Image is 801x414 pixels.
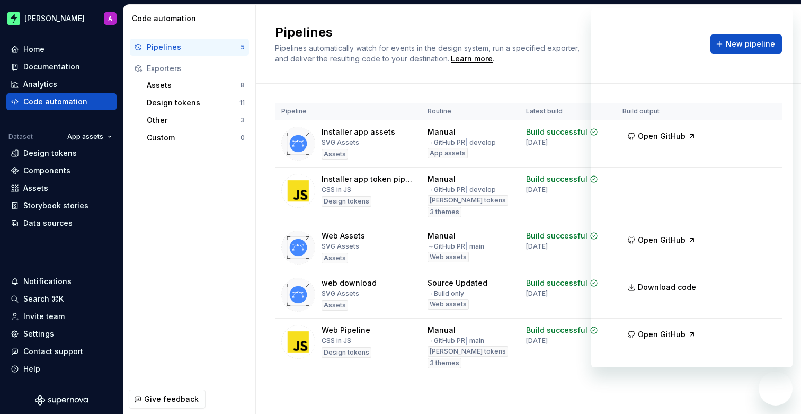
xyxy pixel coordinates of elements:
th: Latest build [520,103,616,120]
div: Manual [428,127,456,137]
div: web download [322,278,377,288]
div: Components [23,165,70,176]
a: Settings [6,325,117,342]
div: CSS in JS [322,337,351,345]
div: → GitHub PR main [428,242,484,251]
span: App assets [67,133,103,141]
div: SVG Assets [322,289,359,298]
button: Help [6,360,117,377]
div: Dataset [8,133,33,141]
div: → GitHub PR main [428,337,484,345]
div: 5 [241,43,245,51]
div: Manual [428,174,456,184]
a: Analytics [6,76,117,93]
div: Build successful [526,325,588,336]
button: Design tokens11 [143,94,249,111]
div: Assets [322,300,348,311]
button: Pipelines5 [130,39,249,56]
div: Web Pipeline [322,325,370,336]
div: App assets [428,148,468,158]
div: Pipelines [147,42,241,52]
button: Give feedback [129,390,206,409]
a: Data sources [6,215,117,232]
div: Build successful [526,231,588,241]
th: Pipeline [275,103,421,120]
div: 8 [241,81,245,90]
div: Build successful [526,278,588,288]
div: Notifications [23,276,72,287]
div: Data sources [23,218,73,228]
div: → Build only [428,289,464,298]
div: [PERSON_NAME] [24,13,85,24]
div: SVG Assets [322,138,359,147]
div: Home [23,44,44,55]
div: Design tokens [147,98,239,108]
div: Storybook stories [23,200,88,211]
div: [DATE] [526,138,548,147]
div: Manual [428,231,456,241]
a: Documentation [6,58,117,75]
div: Code automation [132,13,251,24]
iframe: Button to launch messaging window, conversation in progress [759,372,793,406]
div: Custom [147,133,241,143]
a: Assets [6,180,117,197]
div: Assets [147,80,241,91]
a: Learn more [451,54,493,64]
div: Code automation [23,96,87,107]
div: Installer app assets [322,127,395,137]
span: 3 themes [430,208,459,216]
div: → GitHub PR develop [428,186,496,194]
span: | [465,138,468,146]
div: Manual [428,325,456,336]
a: Code automation [6,93,117,110]
div: Assets [322,253,348,263]
span: Give feedback [144,394,199,404]
div: Web Assets [322,231,365,241]
div: Other [147,115,241,126]
div: A [108,14,112,23]
div: → GitHub PR develop [428,138,496,147]
div: [DATE] [526,186,548,194]
div: Assets [23,183,48,193]
button: App assets [63,129,117,144]
div: Installer app token pipeline [322,174,415,184]
button: Custom0 [143,129,249,146]
iframe: Messaging window [591,8,793,367]
div: [PERSON_NAME] tokens [428,195,508,206]
a: Invite team [6,308,117,325]
a: Home [6,41,117,58]
div: Web assets [428,252,469,262]
span: | [465,186,468,193]
a: Other3 [143,112,249,129]
div: Build successful [526,127,588,137]
span: Pipelines automatically watch for events in the design system, run a specified exporter, and deli... [275,43,582,63]
div: [DATE] [526,242,548,251]
div: Assets [322,149,348,160]
div: Search ⌘K [23,294,64,304]
div: Web assets [428,299,469,310]
a: Components [6,162,117,179]
button: Assets8 [143,77,249,94]
img: f96ba1ec-f50a-46f8-b004-b3e0575dda59.png [7,12,20,25]
a: Storybook stories [6,197,117,214]
div: Documentation [23,61,80,72]
div: Invite team [23,311,65,322]
button: Notifications [6,273,117,290]
svg: Supernova Logo [35,395,88,406]
div: Contact support [23,346,83,357]
div: Design tokens [23,148,77,158]
div: Design tokens [322,347,371,358]
h2: Pipelines [275,24,698,41]
div: [PERSON_NAME] tokens [428,346,508,357]
th: Routine [421,103,519,120]
div: Help [23,364,40,374]
div: Analytics [23,79,57,90]
a: Design tokens [6,145,117,162]
span: 3 themes [430,359,459,367]
div: Source Updated [428,278,487,288]
button: Search ⌘K [6,290,117,307]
